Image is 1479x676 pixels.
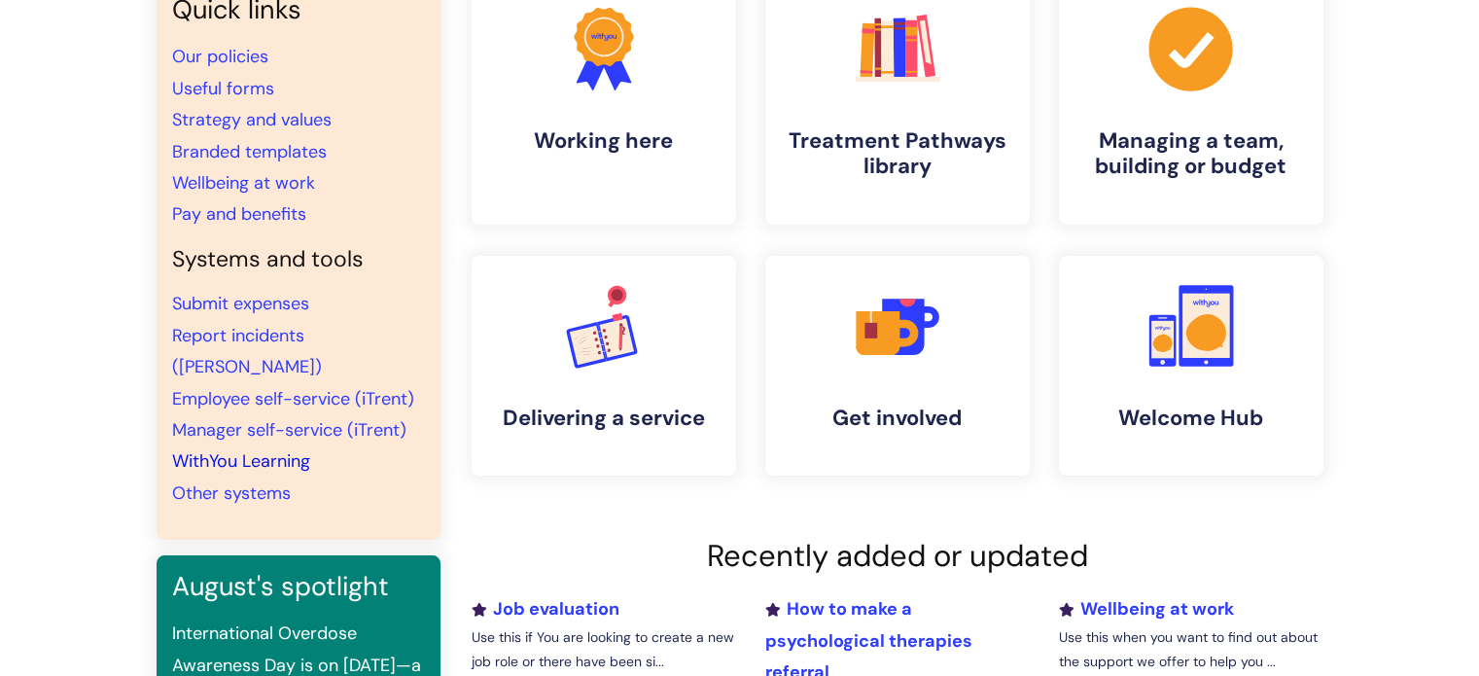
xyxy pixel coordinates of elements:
[172,202,306,226] a: Pay and benefits
[172,171,315,195] a: Wellbeing at work
[1074,128,1308,180] h4: Managing a team, building or budget
[1058,597,1233,621] a: Wellbeing at work
[172,571,425,602] h3: August's spotlight
[472,597,619,621] a: Job evaluation
[172,140,327,163] a: Branded templates
[781,128,1014,180] h4: Treatment Pathways library
[172,324,322,378] a: Report incidents ([PERSON_NAME])
[172,77,274,100] a: Useful forms
[1058,625,1322,674] p: Use this when you want to find out about the support we offer to help you ...
[472,625,736,674] p: Use this if You are looking to create a new job role or there have been si...
[172,387,414,410] a: Employee self-service (iTrent)
[172,292,309,315] a: Submit expenses
[765,256,1030,476] a: Get involved
[781,406,1014,431] h4: Get involved
[172,246,425,273] h4: Systems and tools
[487,406,721,431] h4: Delivering a service
[472,256,736,476] a: Delivering a service
[172,45,268,68] a: Our policies
[172,481,291,505] a: Other systems
[172,449,310,473] a: WithYou Learning
[172,108,332,131] a: Strategy and values
[1059,256,1323,476] a: Welcome Hub
[487,128,721,154] h4: Working here
[172,418,406,442] a: Manager self-service (iTrent)
[472,538,1323,574] h2: Recently added or updated
[1074,406,1308,431] h4: Welcome Hub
